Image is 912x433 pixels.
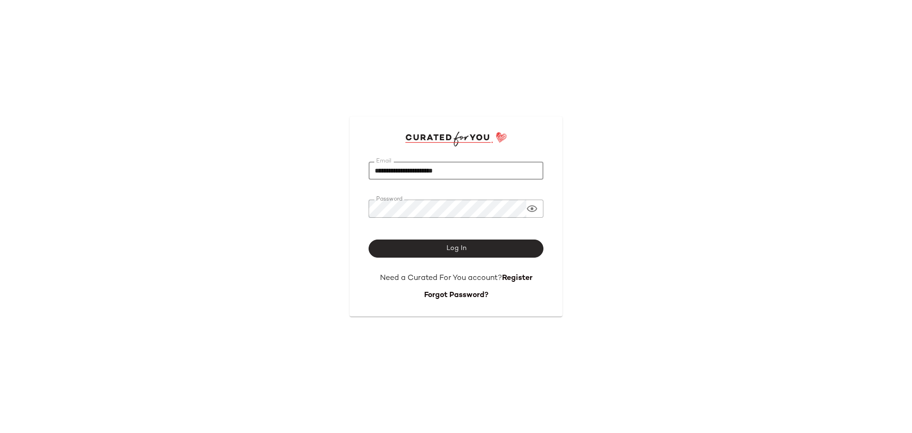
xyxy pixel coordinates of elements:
[424,291,488,299] a: Forgot Password?
[502,274,532,282] a: Register
[369,240,543,258] button: Log In
[380,274,502,282] span: Need a Curated For You account?
[446,245,466,252] span: Log In
[405,132,507,146] img: cfy_login_logo.DGdB1djN.svg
